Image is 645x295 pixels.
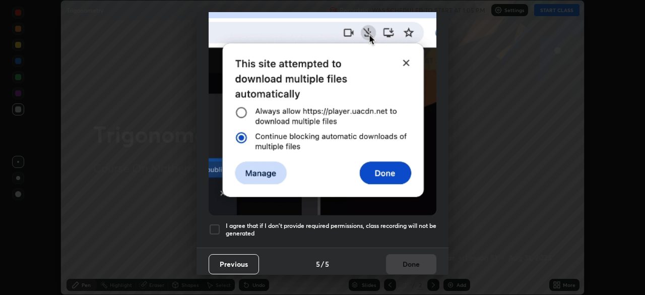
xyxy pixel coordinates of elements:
h4: 5 [325,259,329,269]
button: Previous [209,254,259,274]
h5: I agree that if I don't provide required permissions, class recording will not be generated [226,222,436,238]
h4: / [321,259,324,269]
h4: 5 [316,259,320,269]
